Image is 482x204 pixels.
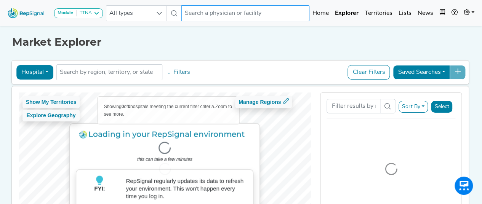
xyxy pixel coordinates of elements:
span: Showing of hospitals meeting the current filter criteria. [104,104,215,109]
strong: Module [58,11,73,15]
input: Search a physician or facility [181,5,309,21]
span: . [245,129,247,139]
a: Home [309,6,332,21]
p: RepSignal regularly updates its data to refresh your environment. This won't happen every time yo... [126,177,247,200]
img: lightbulb [95,175,104,185]
button: Filters [164,66,192,79]
a: Lists [396,6,415,21]
b: 0 [128,104,130,109]
p: this can take a few minutes [76,155,254,163]
h1: Market Explorer [12,36,470,49]
div: TTNA [77,10,92,16]
button: Saved Searches [393,65,450,80]
button: ModuleTTNA [54,8,103,18]
b: 0 [122,104,124,109]
p: FYI: [83,185,117,202]
a: News [415,6,436,21]
button: Manage Regions [235,96,292,108]
h3: Loading in your RepSignal environment [76,129,254,139]
button: Clear Filters [347,65,390,80]
button: Intel Book [436,6,448,21]
span: All types [106,6,152,21]
input: Search by region, territory, or state [60,68,159,77]
a: Explorer [332,6,362,21]
button: Explore Geography [22,110,80,121]
button: Hospital [16,65,53,80]
a: Territories [362,6,396,21]
button: Show My Territories [22,96,80,108]
span: Zoom to see more. [104,104,232,117]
